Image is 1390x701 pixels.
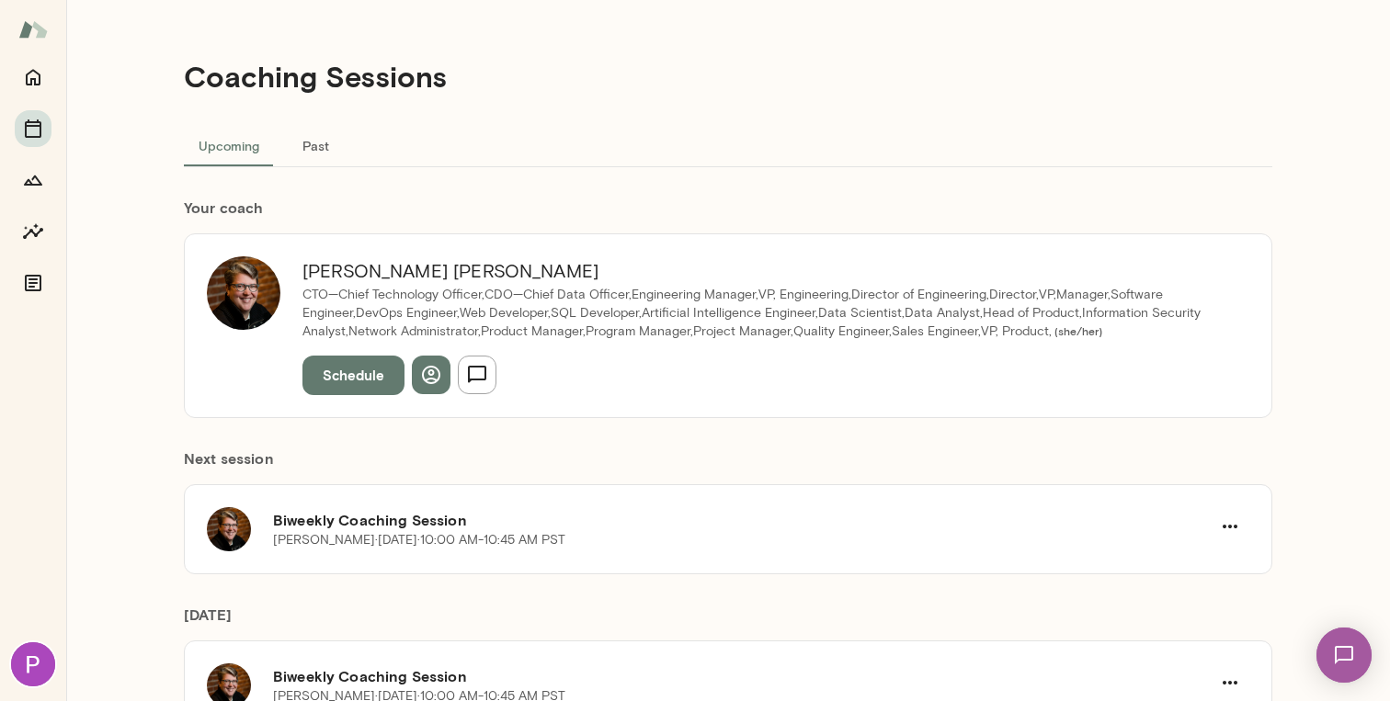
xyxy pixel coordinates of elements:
[458,356,496,394] button: Send message
[184,123,274,167] button: Upcoming
[18,12,48,47] img: Mento
[1052,324,1102,337] span: ( she/her )
[207,256,280,330] img: Tracie Hlavka
[302,286,1227,341] p: CTO—Chief Technology Officer,CDO—Chief Data Officer,Engineering Manager,VP, Engineering,Director ...
[184,123,1272,167] div: basic tabs example
[184,197,1272,219] h6: Your coach
[273,531,565,549] p: [PERSON_NAME] · [DATE] · 10:00 AM-10:45 AM PST
[15,59,51,96] button: Home
[15,162,51,198] button: Growth Plan
[184,59,447,94] h4: Coaching Sessions
[273,665,1211,687] h6: Biweekly Coaching Session
[15,213,51,250] button: Insights
[184,604,1272,640] h6: [DATE]
[302,356,404,394] button: Schedule
[15,110,51,147] button: Sessions
[273,509,1211,531] h6: Biweekly Coaching Session
[15,265,51,301] button: Documents
[274,123,357,167] button: Past
[412,356,450,394] button: View profile
[184,447,1272,484] h6: Next session
[302,256,1227,286] h6: [PERSON_NAME] [PERSON_NAME]
[11,642,55,686] img: Priya Venkatesan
